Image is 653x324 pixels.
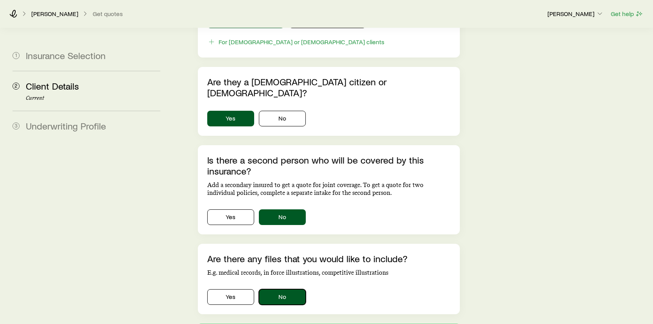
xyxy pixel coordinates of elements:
[26,95,160,101] p: Current
[31,10,78,18] p: [PERSON_NAME]
[13,83,20,90] span: 2
[207,209,254,225] button: Yes
[92,10,123,18] button: Get quotes
[207,76,451,98] p: Are they a [DEMOGRAPHIC_DATA] citizen or [DEMOGRAPHIC_DATA]?
[207,155,451,176] p: Is there a second person who will be covered by this insurance?
[259,209,306,225] button: No
[259,289,306,305] button: No
[219,38,384,46] div: For [DEMOGRAPHIC_DATA] or [DEMOGRAPHIC_DATA] clients
[207,253,451,264] p: Are there any files that you would like to include?
[13,122,20,130] span: 3
[13,52,20,59] span: 1
[207,289,254,305] button: Yes
[26,120,106,131] span: Underwriting Profile
[26,50,106,61] span: Insurance Selection
[207,269,451,277] p: E.g. medical records, in force illustrations, competitive illustrations
[26,80,79,92] span: Client Details
[207,38,385,47] button: For [DEMOGRAPHIC_DATA] or [DEMOGRAPHIC_DATA] clients
[207,111,254,126] button: Yes
[547,9,604,19] button: [PERSON_NAME]
[207,181,451,197] p: Add a secondary insured to get a quote for joint coverage. To get a quote for two individual poli...
[547,10,604,18] p: [PERSON_NAME]
[259,111,306,126] button: No
[610,9,644,18] button: Get help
